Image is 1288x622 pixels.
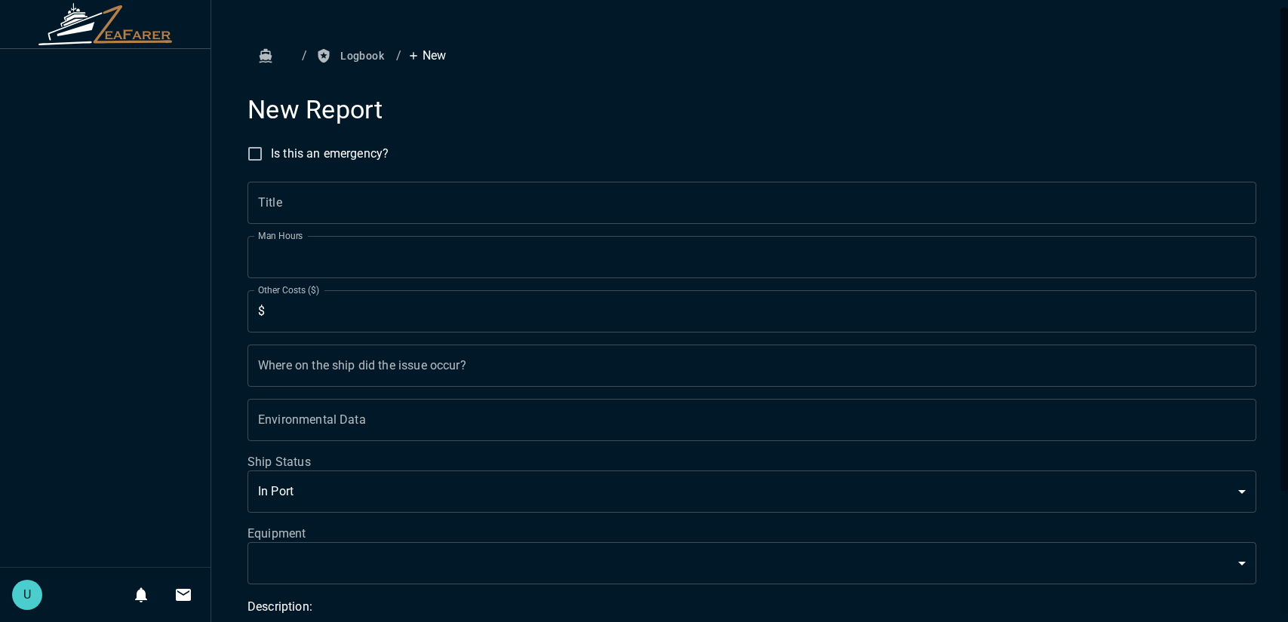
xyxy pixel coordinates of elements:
img: ZeaFarer Logo [38,3,174,45]
label: Man Hours [258,229,303,242]
span: Is this an emergency? [271,145,389,163]
li: / [302,47,307,65]
div: In Port [247,470,1256,513]
li: / [396,47,401,65]
label: Ship Status [247,453,1256,470]
p: $ [258,302,265,320]
label: Equipment [247,525,1256,542]
button: Notifications [126,580,156,610]
h4: New Report [247,94,1256,126]
p: New [407,47,446,65]
div: U [12,580,42,610]
label: Other Costs ($) [258,283,319,296]
button: Invitations [168,580,198,610]
button: Logbook [313,42,390,70]
h6: Description: [247,596,1256,617]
